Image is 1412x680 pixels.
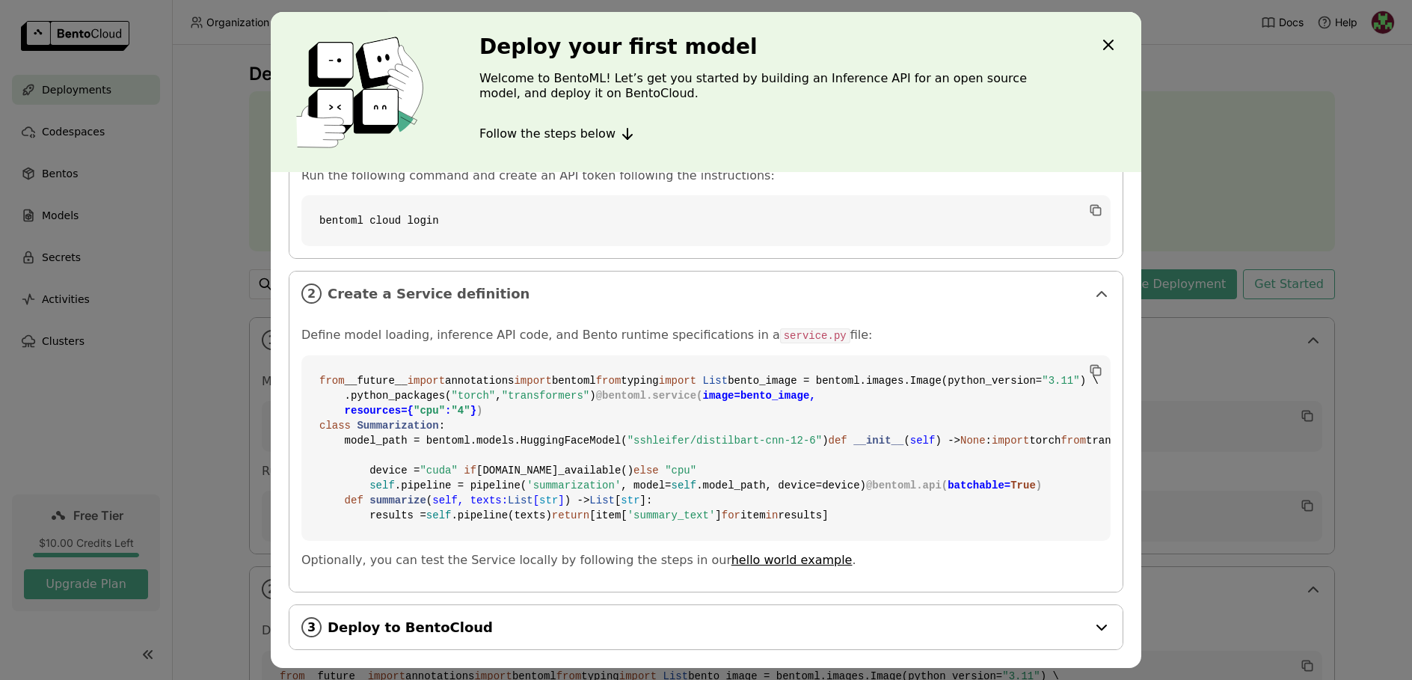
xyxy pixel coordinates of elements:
[451,390,495,402] span: "torch"
[301,355,1111,541] code: __future__ annotations bentoml typing bento_image = bentoml.images.Image(python_version= ) \ .pyt...
[289,605,1123,649] div: 3Deploy to BentoCloud
[426,509,452,521] span: self
[301,617,322,637] i: 3
[508,494,533,506] span: List
[301,328,1111,343] p: Define model loading, inference API code, and Bento runtime specifications in a file:
[948,480,1036,491] span: batchable=
[866,480,1042,491] span: @bentoml.api( )
[414,405,445,417] span: "cpu"
[992,435,1029,447] span: import
[369,494,426,506] span: summarize
[589,494,615,506] span: List
[369,480,395,491] span: self
[479,71,1070,101] p: Welcome to BentoML! Let’s get you started by building an Inference API for an open source model, ...
[853,435,903,447] span: __init__
[319,420,351,432] span: class
[301,284,322,304] i: 2
[621,494,639,506] span: str
[1099,36,1117,57] div: Close
[408,375,445,387] span: import
[289,272,1123,316] div: 2Create a Service definition
[432,494,564,506] span: self, texts: [ ]
[627,509,716,521] span: 'summary_text'
[780,328,850,343] code: service.py
[829,435,847,447] span: def
[731,553,853,567] a: hello world example
[596,375,621,387] span: from
[502,390,590,402] span: "transformers"
[766,509,779,521] span: in
[451,405,470,417] span: "4"
[479,126,616,141] span: Follow the steps below
[703,375,728,387] span: List
[283,36,443,148] img: cover onboarding
[328,286,1087,302] span: Create a Service definition
[910,435,936,447] span: self
[514,375,551,387] span: import
[665,465,696,477] span: "cpu"
[420,465,457,477] span: "cuda"
[301,553,1111,568] p: Optionally, you can test the Service locally by following the steps in our .
[345,494,363,506] span: def
[960,435,986,447] span: None
[539,494,558,506] span: str
[464,465,476,477] span: if
[319,375,345,387] span: from
[633,465,659,477] span: else
[301,168,1111,183] p: Run the following command and create an API token following the instructions:
[627,435,822,447] span: "sshleifer/distilbart-cnn-12-6"
[479,35,1070,59] h3: Deploy your first model
[357,420,438,432] span: Summarization
[301,195,1111,246] code: bentoml cloud login
[659,375,696,387] span: import
[1042,375,1079,387] span: "3.11"
[1010,480,1036,491] span: True
[672,480,697,491] span: self
[1060,435,1086,447] span: from
[722,509,740,521] span: for
[271,12,1141,668] div: dialog
[552,509,589,521] span: return
[328,619,1087,636] span: Deploy to BentoCloud
[527,480,621,491] span: 'summarization'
